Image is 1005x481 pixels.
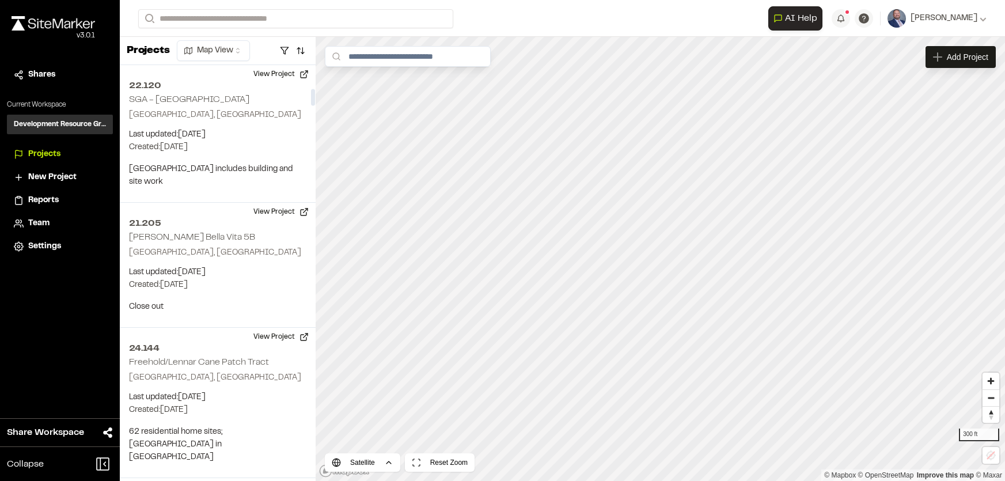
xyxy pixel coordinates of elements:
[858,471,914,479] a: OpenStreetMap
[983,447,999,464] button: Location not available
[129,404,306,416] p: Created: [DATE]
[28,217,50,230] span: Team
[7,426,84,440] span: Share Workspace
[785,12,817,25] span: AI Help
[28,240,61,253] span: Settings
[983,406,999,423] button: Reset bearing to north
[129,163,306,188] p: [GEOGRAPHIC_DATA] includes building and site work
[129,96,249,104] h2: SGA - [GEOGRAPHIC_DATA]
[7,100,113,110] p: Current Workspace
[129,372,306,384] p: [GEOGRAPHIC_DATA], [GEOGRAPHIC_DATA]
[12,16,95,31] img: rebrand.png
[911,12,977,25] span: [PERSON_NAME]
[28,69,55,81] span: Shares
[14,119,106,130] h3: Development Resource Group
[14,240,106,253] a: Settings
[768,6,827,31] div: Open AI Assistant
[129,247,306,259] p: [GEOGRAPHIC_DATA], [GEOGRAPHIC_DATA]
[768,6,822,31] button: Open AI Assistant
[138,9,159,28] button: Search
[947,51,988,63] span: Add Project
[14,148,106,161] a: Projects
[405,453,475,472] button: Reset Zoom
[129,279,306,291] p: Created: [DATE]
[129,426,306,464] p: 62 residential home sites; [GEOGRAPHIC_DATA] in [GEOGRAPHIC_DATA]
[14,69,106,81] a: Shares
[246,65,316,84] button: View Project
[246,203,316,221] button: View Project
[983,373,999,389] button: Zoom in
[983,389,999,406] button: Zoom out
[319,464,370,478] a: Mapbox logo
[28,148,60,161] span: Projects
[129,266,306,279] p: Last updated: [DATE]
[28,194,59,207] span: Reports
[325,453,400,472] button: Satellite
[14,217,106,230] a: Team
[959,429,999,441] div: 300 ft
[888,9,987,28] button: [PERSON_NAME]
[888,9,906,28] img: User
[917,471,974,479] a: Map feedback
[14,171,106,184] a: New Project
[127,43,170,59] p: Projects
[129,141,306,154] p: Created: [DATE]
[246,328,316,346] button: View Project
[12,31,95,41] div: Oh geez...please don't...
[129,79,306,93] h2: 22.120
[129,342,306,355] h2: 24.144
[129,301,306,313] p: Close out
[129,217,306,230] h2: 21.205
[824,471,856,479] a: Mapbox
[129,358,269,366] h2: Freehold/Lennar Cane Patch Tract
[129,391,306,404] p: Last updated: [DATE]
[129,128,306,141] p: Last updated: [DATE]
[129,233,255,241] h2: [PERSON_NAME] Bella Vita 5B
[976,471,1002,479] a: Maxar
[7,457,44,471] span: Collapse
[14,194,106,207] a: Reports
[28,171,77,184] span: New Project
[129,109,306,122] p: [GEOGRAPHIC_DATA], [GEOGRAPHIC_DATA]
[983,390,999,406] span: Zoom out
